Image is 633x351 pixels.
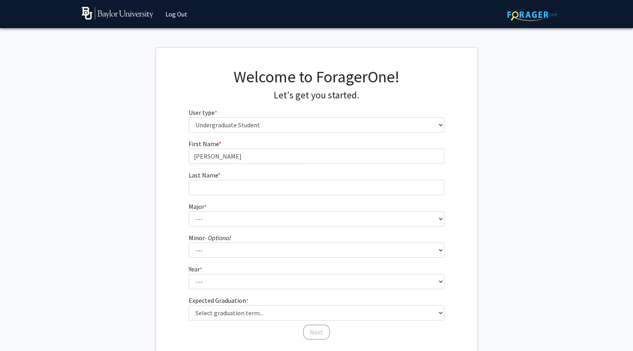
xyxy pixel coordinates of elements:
[205,234,231,242] i: - Optional
[303,324,330,340] button: Next
[189,171,218,179] span: Last Name
[189,264,202,274] label: Year
[599,315,627,345] iframe: Chat
[189,233,231,243] label: Minor
[189,202,207,211] label: Major
[189,296,248,305] label: Expected Graduation
[189,67,444,86] h1: Welcome to ForagerOne!
[82,7,154,20] img: Baylor University Logo
[189,90,444,101] h4: Let's get you started.
[189,108,217,117] label: User type
[507,8,558,21] img: ForagerOne Logo
[189,140,219,148] span: First Name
